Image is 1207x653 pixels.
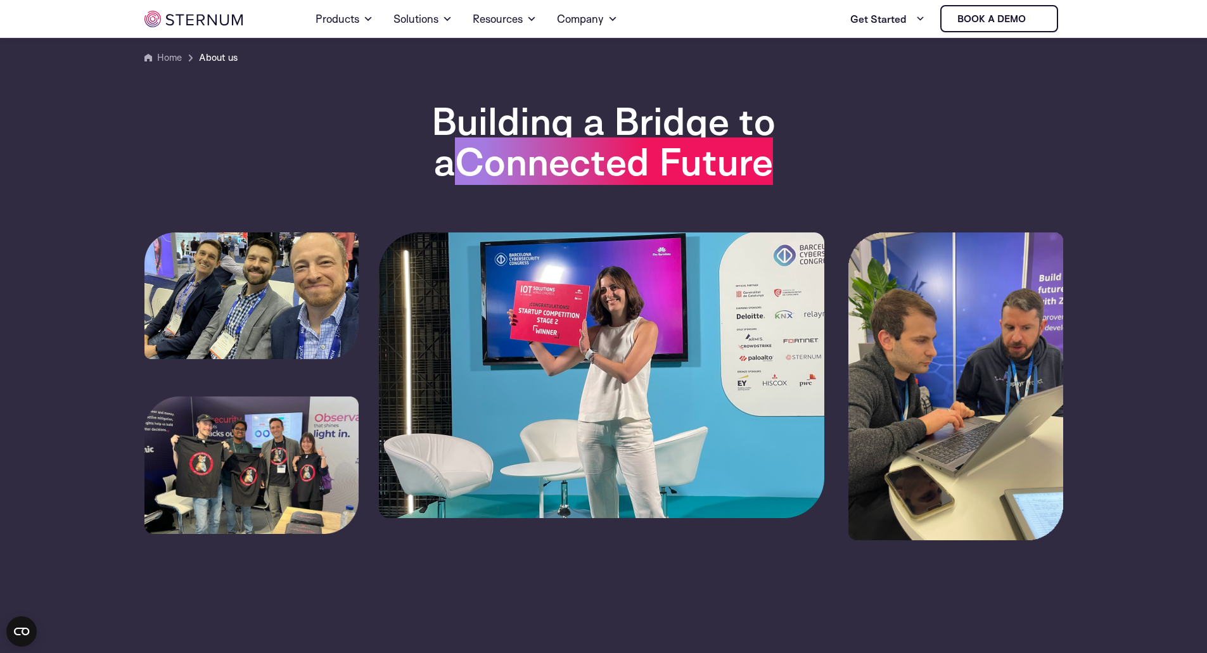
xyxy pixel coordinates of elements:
[157,51,182,63] a: Home
[144,11,243,27] img: sternum iot
[557,1,618,37] a: Company
[848,232,1063,540] img: sternum-zephyr
[393,1,452,37] a: Solutions
[940,5,1058,32] a: Book a demo
[455,137,773,185] span: Connected Future
[473,1,537,37] a: Resources
[358,101,849,182] h1: Building a Bridge to a
[1031,14,1041,24] img: sternum iot
[6,616,37,647] button: Open CMP widget
[316,1,373,37] a: Products
[199,50,238,65] span: About us
[850,6,925,32] a: Get Started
